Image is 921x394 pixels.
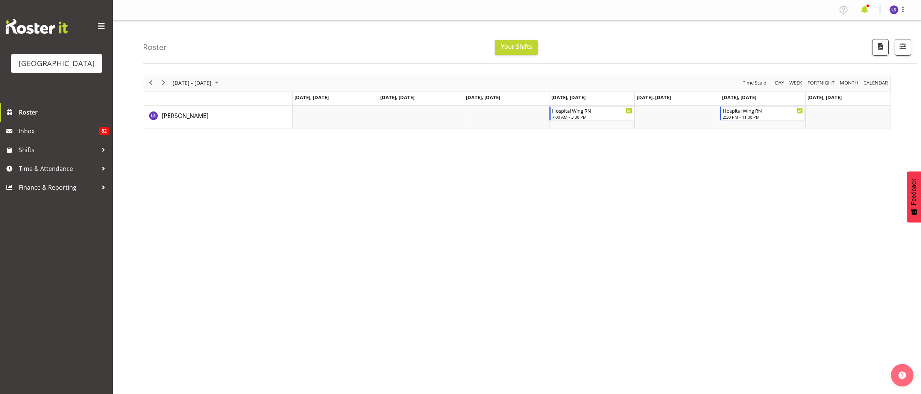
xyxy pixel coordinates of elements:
span: [DATE], [DATE] [807,94,842,101]
span: [PERSON_NAME] [162,112,208,120]
span: [DATE], [DATE] [722,94,756,101]
span: Month [839,78,859,88]
button: Time Scale [742,78,768,88]
span: Your Shifts [501,42,532,51]
div: 2:30 PM - 11:00 PM [723,114,803,120]
button: Filter Shifts [895,39,911,56]
span: [DATE], [DATE] [637,94,671,101]
button: Timeline Month [839,78,860,88]
button: Previous [146,78,156,88]
div: Hospital Wing RN [723,107,803,114]
span: [DATE], [DATE] [380,94,414,101]
table: Timeline Week of October 10, 2025 [293,106,891,128]
span: Inbox [19,125,99,137]
span: [DATE] - [DATE] [172,78,212,88]
button: Next [159,78,169,88]
span: calendar [863,78,889,88]
div: [GEOGRAPHIC_DATA] [18,58,95,69]
img: help-xxl-2.png [898,371,906,379]
img: Rosterit website logo [6,19,68,34]
button: Timeline Day [774,78,786,88]
td: Liz Schofield resource [143,106,293,128]
span: 82 [99,127,109,135]
span: Day [774,78,785,88]
span: Finance & Reporting [19,182,98,193]
button: Fortnight [806,78,836,88]
div: Timeline Week of October 10, 2025 [143,75,891,128]
button: Feedback - Show survey [907,171,921,222]
span: Shifts [19,144,98,155]
span: [DATE], [DATE] [551,94,586,101]
img: liz-schofield10772.jpg [889,5,898,14]
span: Week [789,78,803,88]
div: previous period [144,75,157,91]
button: October 2025 [171,78,222,88]
div: Liz Schofield"s event - Hospital Wing RN Begin From Thursday, October 9, 2025 at 7:00:00 AM GMT+1... [549,106,634,121]
span: Time Scale [742,78,767,88]
button: Your Shifts [495,40,538,55]
div: Liz Schofield"s event - Hospital Wing RN Begin From Saturday, October 11, 2025 at 2:30:00 PM GMT+... [720,106,805,121]
button: Month [862,78,889,88]
button: Timeline Week [788,78,804,88]
div: Hospital Wing RN [552,107,632,114]
a: [PERSON_NAME] [162,111,208,120]
h4: Roster [143,43,167,51]
span: Roster [19,107,109,118]
span: [DATE], [DATE] [294,94,329,101]
span: [DATE], [DATE] [466,94,500,101]
button: Download a PDF of the roster according to the set date range. [872,39,889,56]
div: 7:00 AM - 3:30 PM [552,114,632,120]
div: October 06 - 12, 2025 [170,75,223,91]
span: Fortnight [807,78,835,88]
div: next period [157,75,170,91]
span: Time & Attendance [19,163,98,174]
span: Feedback [910,179,917,205]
